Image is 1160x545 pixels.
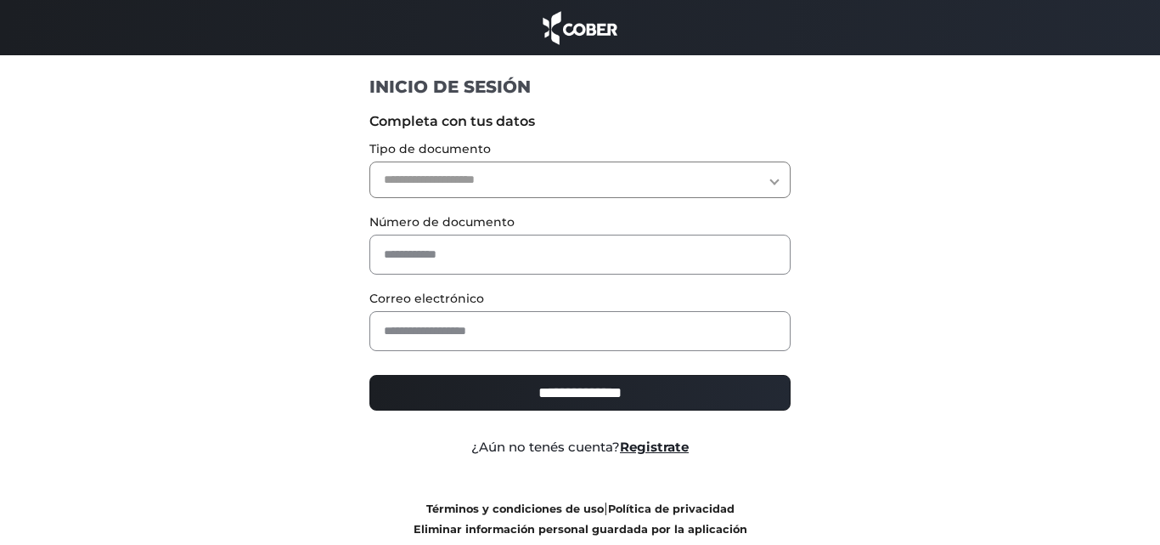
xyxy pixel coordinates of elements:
[538,9,622,47] img: cober_marca.png
[357,498,804,539] div: |
[369,111,791,132] label: Completa con tus datos
[620,439,689,455] a: Registrate
[369,213,791,231] label: Número de documento
[426,502,604,515] a: Términos y condiciones de uso
[414,523,747,536] a: Eliminar información personal guardada por la aplicación
[357,438,804,457] div: ¿Aún no tenés cuenta?
[369,76,791,98] h1: INICIO DE SESIÓN
[608,502,735,515] a: Política de privacidad
[369,140,791,158] label: Tipo de documento
[369,290,791,308] label: Correo electrónico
